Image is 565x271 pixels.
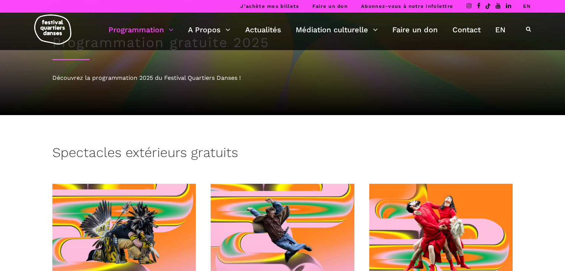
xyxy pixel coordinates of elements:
a: Faire un don [392,23,438,36]
a: Actualités [245,23,281,36]
a: Faire un don [312,3,348,9]
a: Médiation culturelle [296,23,378,36]
a: Contact [452,23,481,36]
a: A Propos [188,23,230,36]
img: logo-fqd-med [34,14,71,45]
a: Programmation [108,23,173,36]
a: J’achète mes billets [240,3,299,9]
a: Abonnez-vous à notre infolettre [361,3,453,9]
a: EN [523,3,531,9]
a: EN [495,23,506,36]
div: Découvrez la programmation 2025 du Festival Quartiers Danses ! [52,73,513,83]
h3: Spectacles extérieurs gratuits [52,145,238,163]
